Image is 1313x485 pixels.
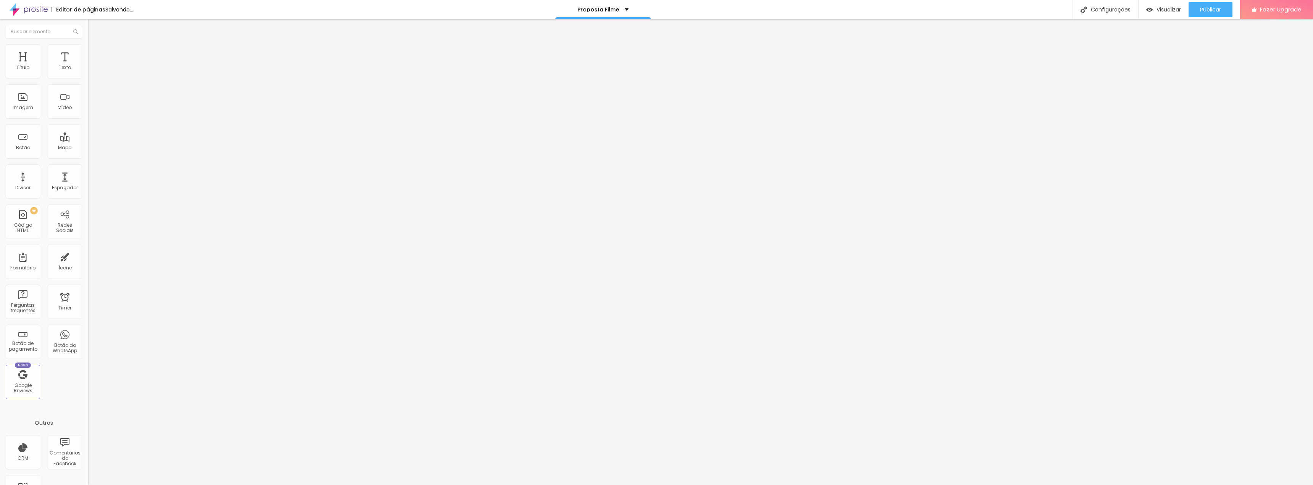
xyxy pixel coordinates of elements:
div: Mapa [58,145,72,150]
input: Buscar elemento [6,25,82,39]
div: Divisor [15,185,31,190]
span: Publicar [1200,6,1221,13]
div: Google Reviews [8,383,38,394]
div: Texto [59,65,71,70]
div: Botão de pagamento [8,341,38,352]
div: Novo [15,363,31,368]
div: Espaçador [52,185,78,190]
div: Timer [58,305,71,311]
div: Vídeo [58,105,72,110]
p: Proposta Filme [577,7,619,12]
div: Redes Sociais [50,222,80,234]
div: Salvando... [105,7,133,12]
div: Ícone [58,265,72,271]
div: Título [16,65,29,70]
div: Perguntas frequentes [8,303,38,314]
button: Publicar [1189,2,1232,17]
div: CRM [18,456,28,461]
div: Formulário [10,265,35,271]
iframe: Editor [88,19,1313,485]
div: Botão [16,145,30,150]
img: Icone [73,29,78,34]
span: Visualizar [1157,6,1181,13]
div: Código HTML [8,222,38,234]
span: Fazer Upgrade [1260,6,1302,13]
div: Comentários do Facebook [50,450,80,467]
div: Editor de páginas [52,7,105,12]
img: Icone [1081,6,1087,13]
div: Imagem [13,105,33,110]
div: Botão do WhatsApp [50,343,80,354]
button: Visualizar [1139,2,1189,17]
img: view-1.svg [1146,6,1153,13]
